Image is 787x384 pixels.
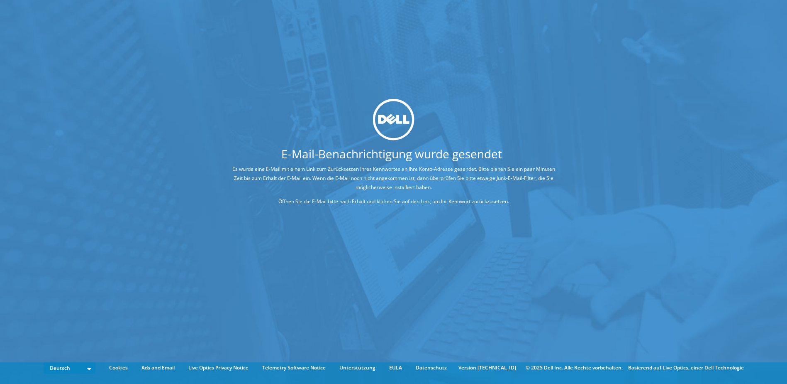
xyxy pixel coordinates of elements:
[256,363,332,372] a: Telemetry Software Notice
[409,363,453,372] a: Datenschutz
[454,363,520,372] li: Version [TECHNICAL_ID]
[521,363,627,372] li: © 2025 Dell Inc. Alle Rechte vorbehalten.
[373,98,414,140] img: dell_svg_logo.svg
[228,165,559,192] p: Es wurde eine E-Mail mit einem Link zum Zurücksetzen Ihres Kennwortes an Ihre Konto-Adresse gesen...
[333,363,382,372] a: Unterstützung
[383,363,408,372] a: EULA
[628,363,744,372] li: Basierend auf Live Optics, einer Dell Technologie
[103,363,134,372] a: Cookies
[135,363,181,372] a: Ads and Email
[197,148,586,160] h1: E-Mail-Benachrichtigung wurde gesendet
[228,197,559,206] p: Öffnen Sie die E-Mail bitte nach Erhalt und klicken Sie auf den Link, um Ihr Kennwort zurückzuset...
[182,363,255,372] a: Live Optics Privacy Notice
